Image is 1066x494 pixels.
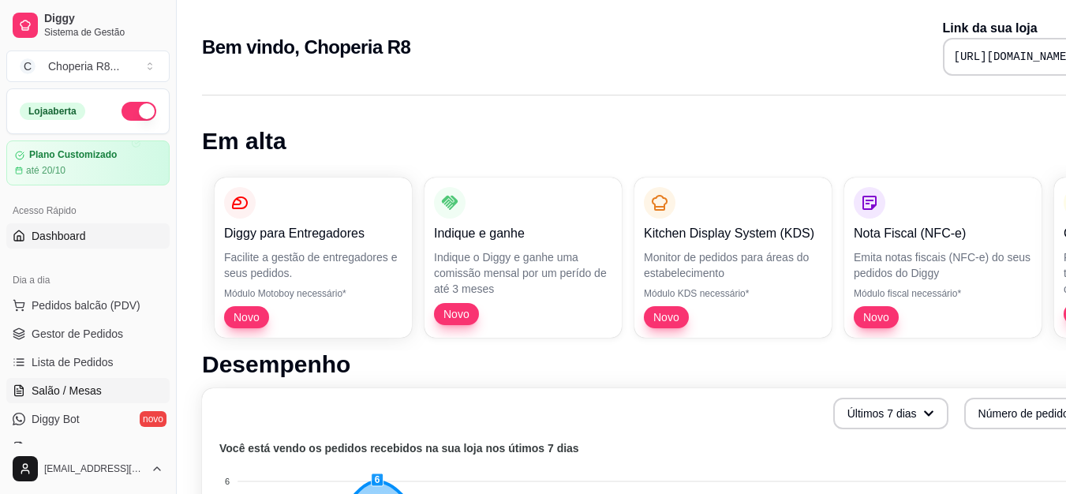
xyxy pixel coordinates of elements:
span: Novo [857,309,896,325]
a: Lista de Pedidos [6,350,170,375]
button: Select a team [6,51,170,82]
text: Você está vendo os pedidos recebidos na sua loja nos útimos 7 dias [219,442,579,455]
span: Pedidos balcão (PDV) [32,298,140,313]
span: Sistema de Gestão [44,26,163,39]
a: Dashboard [6,223,170,249]
p: Módulo fiscal necessário* [854,287,1032,300]
article: até 20/10 [26,164,65,177]
button: [EMAIL_ADDRESS][DOMAIN_NAME] [6,450,170,488]
span: Lista de Pedidos [32,354,114,370]
span: Novo [227,309,266,325]
article: Plano Customizado [29,149,117,161]
span: Novo [647,309,686,325]
span: Gestor de Pedidos [32,326,123,342]
div: Dia a dia [6,268,170,293]
p: Indique e ganhe [434,224,612,243]
a: Diggy Botnovo [6,406,170,432]
span: Diggy [44,12,163,26]
p: Monitor de pedidos para áreas do estabelecimento [644,249,822,281]
a: Plano Customizadoaté 20/10 [6,140,170,185]
span: Diggy Bot [32,411,80,427]
span: [EMAIL_ADDRESS][DOMAIN_NAME] [44,462,144,475]
p: Módulo Motoboy necessário* [224,287,402,300]
button: Kitchen Display System (KDS)Monitor de pedidos para áreas do estabelecimentoMódulo KDS necessário... [634,178,832,338]
button: Últimos 7 dias [833,398,948,429]
button: Alterar Status [122,102,156,121]
h2: Bem vindo, Choperia R8 [202,35,410,60]
p: Módulo KDS necessário* [644,287,822,300]
p: Facilite a gestão de entregadores e seus pedidos. [224,249,402,281]
span: C [20,58,36,74]
p: Diggy para Entregadores [224,224,402,243]
span: Dashboard [32,228,86,244]
a: Salão / Mesas [6,378,170,403]
span: KDS [32,440,54,455]
button: Indique e ganheIndique o Diggy e ganhe uma comissão mensal por um perído de até 3 mesesNovo [425,178,622,338]
a: Gestor de Pedidos [6,321,170,346]
div: Loja aberta [20,103,85,120]
div: Choperia R8 ... [48,58,119,74]
p: Kitchen Display System (KDS) [644,224,822,243]
button: Nota Fiscal (NFC-e)Emita notas fiscais (NFC-e) do seus pedidos do DiggyMódulo fiscal necessário*Novo [844,178,1042,338]
p: Emita notas fiscais (NFC-e) do seus pedidos do Diggy [854,249,1032,281]
span: Novo [437,306,476,322]
button: Diggy para EntregadoresFacilite a gestão de entregadores e seus pedidos.Módulo Motoboy necessário... [215,178,412,338]
tspan: 6 [225,477,230,486]
div: Acesso Rápido [6,198,170,223]
p: Nota Fiscal (NFC-e) [854,224,1032,243]
button: Pedidos balcão (PDV) [6,293,170,318]
a: DiggySistema de Gestão [6,6,170,44]
span: Salão / Mesas [32,383,102,399]
p: Indique o Diggy e ganhe uma comissão mensal por um perído de até 3 meses [434,249,612,297]
a: KDS [6,435,170,460]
